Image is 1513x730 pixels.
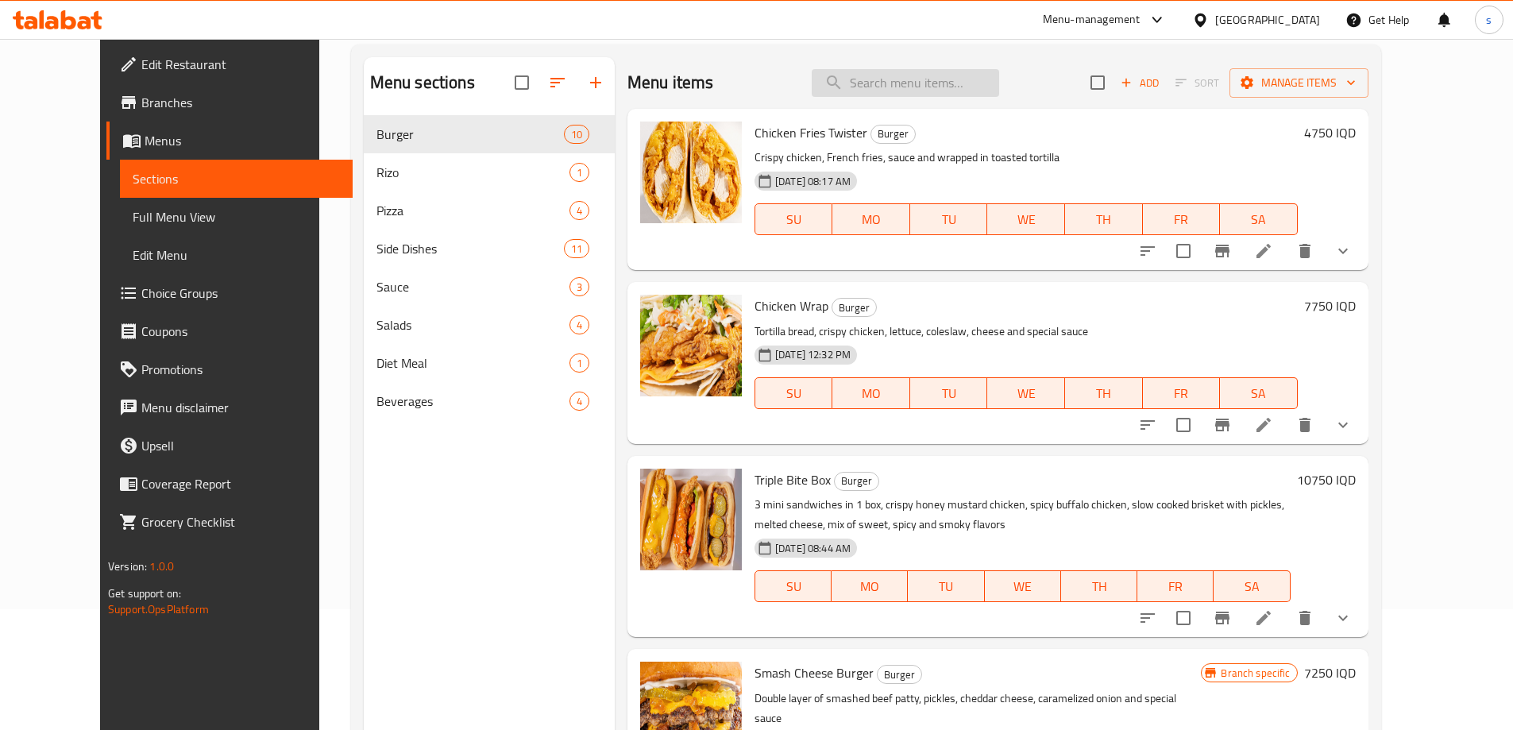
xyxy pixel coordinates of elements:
[108,583,181,604] span: Get support on:
[108,599,209,620] a: Support.OpsPlatform
[1137,570,1214,602] button: FR
[570,280,589,295] span: 3
[1242,73,1356,93] span: Manage items
[376,125,564,144] span: Burger
[1167,234,1200,268] span: Select to update
[1254,608,1273,628] a: Edit menu item
[364,268,615,306] div: Sauce3
[812,69,999,97] input: search
[120,236,353,274] a: Edit Menu
[914,575,978,598] span: TU
[505,66,538,99] span: Select all sections
[150,556,175,577] span: 1.0.0
[364,230,615,268] div: Side Dishes11
[1043,10,1141,29] div: Menu-management
[871,125,915,143] span: Burger
[1286,232,1324,270] button: delete
[832,299,876,317] span: Burger
[570,165,589,180] span: 1
[141,322,340,341] span: Coupons
[1324,406,1362,444] button: show more
[755,570,832,602] button: SU
[370,71,475,95] h2: Menu sections
[627,71,714,95] h2: Menu items
[838,575,901,598] span: MO
[141,284,340,303] span: Choice Groups
[106,503,353,541] a: Grocery Checklist
[1334,415,1353,435] svg: Show Choices
[832,570,908,602] button: MO
[987,203,1065,235] button: WE
[1220,575,1283,598] span: SA
[1067,575,1131,598] span: TH
[755,468,831,492] span: Triple Bite Box
[376,239,564,258] div: Side Dishes
[1220,203,1298,235] button: SA
[755,294,828,318] span: Chicken Wrap
[106,83,353,122] a: Branches
[106,45,353,83] a: Edit Restaurant
[1114,71,1165,95] button: Add
[839,208,904,231] span: MO
[755,661,874,685] span: Smash Cheese Burger
[1215,11,1320,29] div: [GEOGRAPHIC_DATA]
[910,377,988,409] button: TU
[1167,601,1200,635] span: Select to update
[569,353,589,373] div: items
[1214,570,1290,602] button: SA
[1144,575,1207,598] span: FR
[376,201,569,220] span: Pizza
[1129,406,1167,444] button: sort-choices
[1304,662,1356,684] h6: 7250 IQD
[141,512,340,531] span: Grocery Checklist
[755,121,867,145] span: Chicken Fries Twister
[376,315,569,334] span: Salads
[106,388,353,427] a: Menu disclaimer
[994,382,1059,405] span: WE
[120,160,353,198] a: Sections
[364,109,615,427] nav: Menu sections
[106,350,353,388] a: Promotions
[917,382,982,405] span: TU
[364,115,615,153] div: Burger10
[141,55,340,74] span: Edit Restaurant
[364,382,615,420] div: Beverages4
[640,295,742,396] img: Chicken Wrap
[364,191,615,230] div: Pizza4
[145,131,340,150] span: Menus
[376,163,569,182] span: Rizo
[1203,232,1241,270] button: Branch-specific-item
[1334,241,1353,261] svg: Show Choices
[376,277,569,296] span: Sauce
[141,93,340,112] span: Branches
[910,203,988,235] button: TU
[908,570,984,602] button: TU
[106,427,353,465] a: Upsell
[141,398,340,417] span: Menu disclaimer
[832,377,910,409] button: MO
[569,277,589,296] div: items
[570,356,589,371] span: 1
[564,125,589,144] div: items
[1226,208,1291,231] span: SA
[755,148,1298,168] p: Crispy chicken, French fries, sauce and wrapped in toasted tortilla
[769,541,857,556] span: [DATE] 08:44 AM
[1149,208,1214,231] span: FR
[133,245,340,265] span: Edit Menu
[835,472,878,490] span: Burger
[1286,406,1324,444] button: delete
[762,575,825,598] span: SU
[364,153,615,191] div: Rizo1
[569,392,589,411] div: items
[917,208,982,231] span: TU
[141,360,340,379] span: Promotions
[570,318,589,333] span: 4
[1114,71,1165,95] span: Add item
[569,163,589,182] div: items
[870,125,916,144] div: Burger
[878,666,921,684] span: Burger
[565,241,589,257] span: 11
[762,382,826,405] span: SU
